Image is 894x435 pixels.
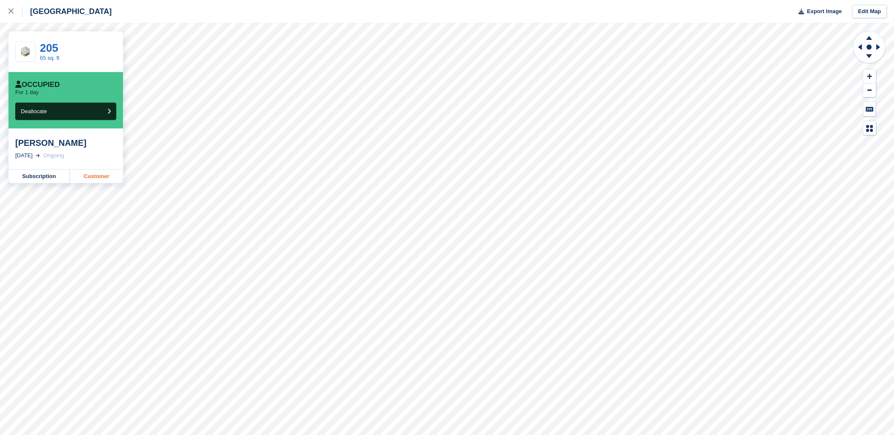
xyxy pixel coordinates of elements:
[863,121,876,135] button: Map Legend
[15,151,33,160] div: [DATE]
[36,154,40,157] img: arrow-right-light-icn-cde0832a797a2874e46488d9cf13f60e5c3a73dbe684e267c42b8395dfbc2abf.svg
[807,7,842,16] span: Export Image
[863,70,876,84] button: Zoom In
[40,42,58,54] a: 205
[852,5,887,19] a: Edit Map
[863,84,876,98] button: Zoom Out
[15,103,116,120] button: Deallocate
[16,45,35,59] img: SCA-57sqft.jpg
[863,102,876,116] button: Keyboard Shortcuts
[15,89,39,96] p: For 1 day
[21,108,47,114] span: Deallocate
[43,151,64,160] div: Ongoing
[8,170,70,183] a: Subscription
[70,170,123,183] a: Customer
[22,6,112,17] div: [GEOGRAPHIC_DATA]
[15,138,116,148] div: [PERSON_NAME]
[794,5,842,19] button: Export Image
[15,81,60,89] div: Occupied
[40,55,59,61] a: 65 sq. ft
